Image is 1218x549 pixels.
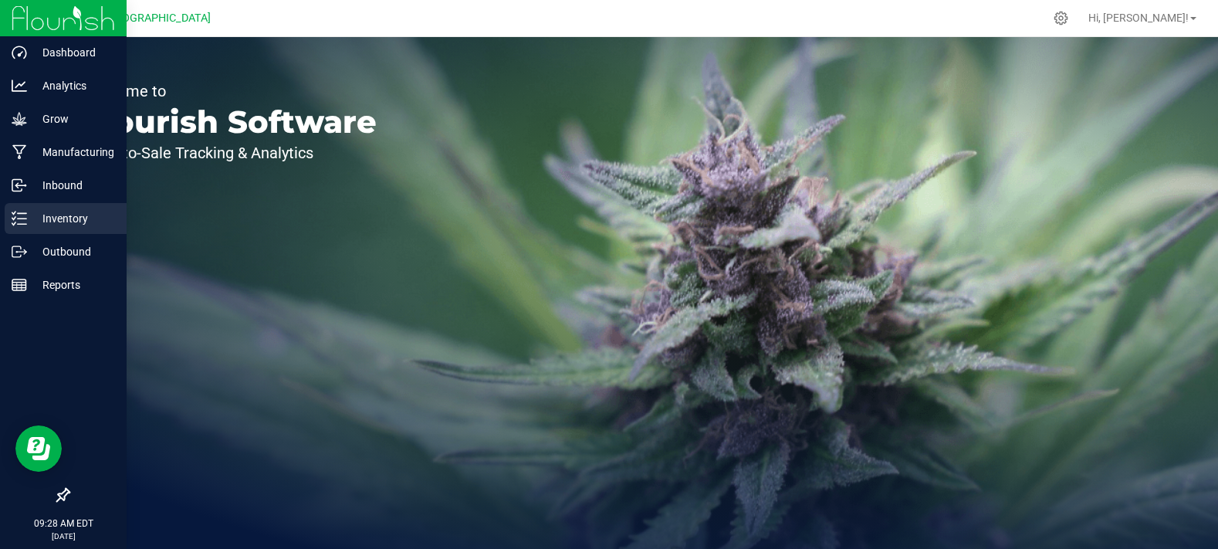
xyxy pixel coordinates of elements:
[7,517,120,530] p: 09:28 AM EDT
[27,209,120,228] p: Inventory
[12,78,27,93] inline-svg: Analytics
[27,176,120,195] p: Inbound
[12,45,27,60] inline-svg: Dashboard
[15,425,62,472] iframe: Resource center
[27,76,120,95] p: Analytics
[27,43,120,62] p: Dashboard
[1088,12,1189,24] span: Hi, [PERSON_NAME]!
[12,277,27,293] inline-svg: Reports
[27,276,120,294] p: Reports
[12,111,27,127] inline-svg: Grow
[1051,11,1071,25] div: Manage settings
[83,83,377,99] p: Welcome to
[83,107,377,137] p: Flourish Software
[12,178,27,193] inline-svg: Inbound
[105,12,211,25] span: [GEOGRAPHIC_DATA]
[27,143,120,161] p: Manufacturing
[12,211,27,226] inline-svg: Inventory
[12,144,27,160] inline-svg: Manufacturing
[83,145,377,161] p: Seed-to-Sale Tracking & Analytics
[27,242,120,261] p: Outbound
[27,110,120,128] p: Grow
[12,244,27,259] inline-svg: Outbound
[7,530,120,542] p: [DATE]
